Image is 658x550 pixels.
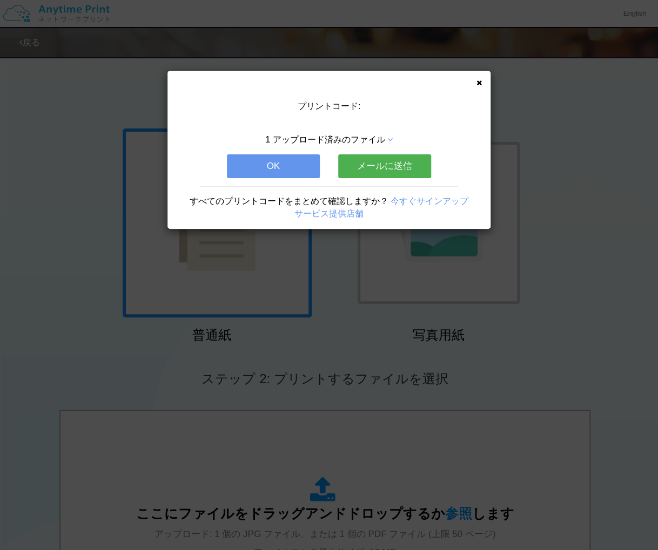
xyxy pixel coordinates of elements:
[227,154,320,178] button: OK
[190,196,388,206] span: すべてのプリントコードをまとめて確認しますか？
[294,209,364,218] a: サービス提供店舗
[265,135,385,144] span: 1 アップロード済みのファイル
[391,196,468,206] a: 今すぐサインアップ
[338,154,431,178] button: メールに送信
[298,101,360,111] span: プリントコード:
